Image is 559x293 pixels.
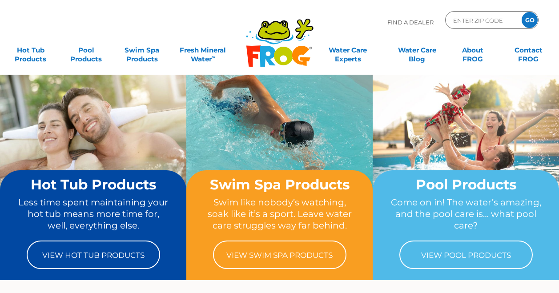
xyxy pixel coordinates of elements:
[203,177,356,192] h2: Swim Spa Products
[203,197,356,232] p: Swim like nobody’s watching, soak like it’s a sport. Leave water care struggles way far behind.
[522,12,538,28] input: GO
[17,197,169,232] p: Less time spent maintaining your hot tub means more time for, well, everything else.
[176,41,230,59] a: Fresh MineralWater∞
[212,54,215,60] sup: ∞
[451,41,494,59] a: AboutFROG
[186,74,373,213] img: home-banner-swim-spa-short
[390,177,542,192] h2: Pool Products
[27,241,160,269] a: View Hot Tub Products
[373,74,559,213] img: home-banner-pool-short
[64,41,108,59] a: PoolProducts
[399,241,533,269] a: View Pool Products
[390,197,542,232] p: Come on in! The water’s amazing, and the pool care is… what pool care?
[507,41,550,59] a: ContactFROG
[213,241,346,269] a: View Swim Spa Products
[9,41,52,59] a: Hot TubProducts
[395,41,438,59] a: Water CareBlog
[17,177,169,192] h2: Hot Tub Products
[313,41,383,59] a: Water CareExperts
[452,14,512,27] input: Zip Code Form
[120,41,163,59] a: Swim SpaProducts
[387,11,434,33] p: Find A Dealer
